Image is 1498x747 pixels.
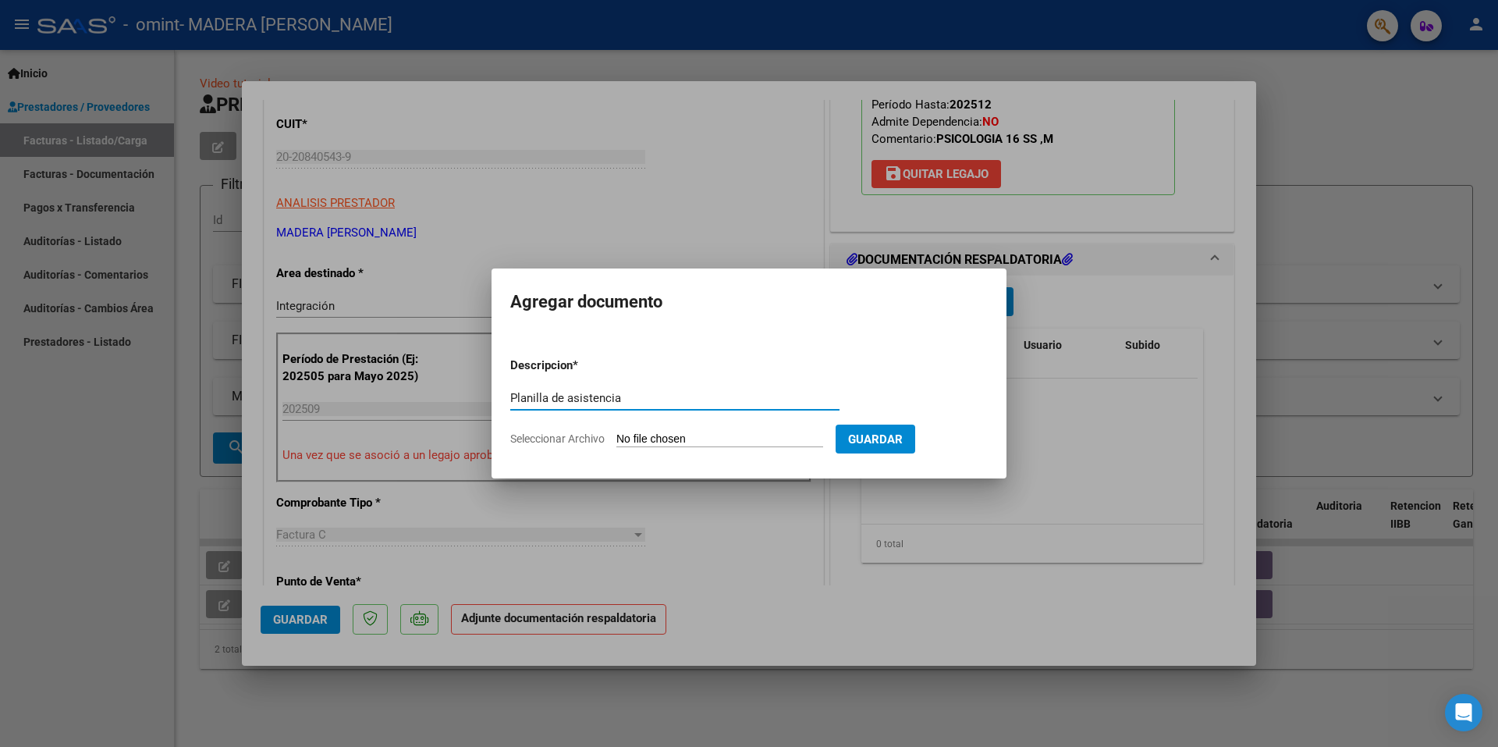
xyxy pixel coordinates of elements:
[510,287,988,317] h2: Agregar documento
[1445,694,1482,731] div: Open Intercom Messenger
[836,425,915,454] button: Guardar
[510,357,654,375] p: Descripcion
[848,432,903,446] span: Guardar
[510,432,605,445] span: Seleccionar Archivo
